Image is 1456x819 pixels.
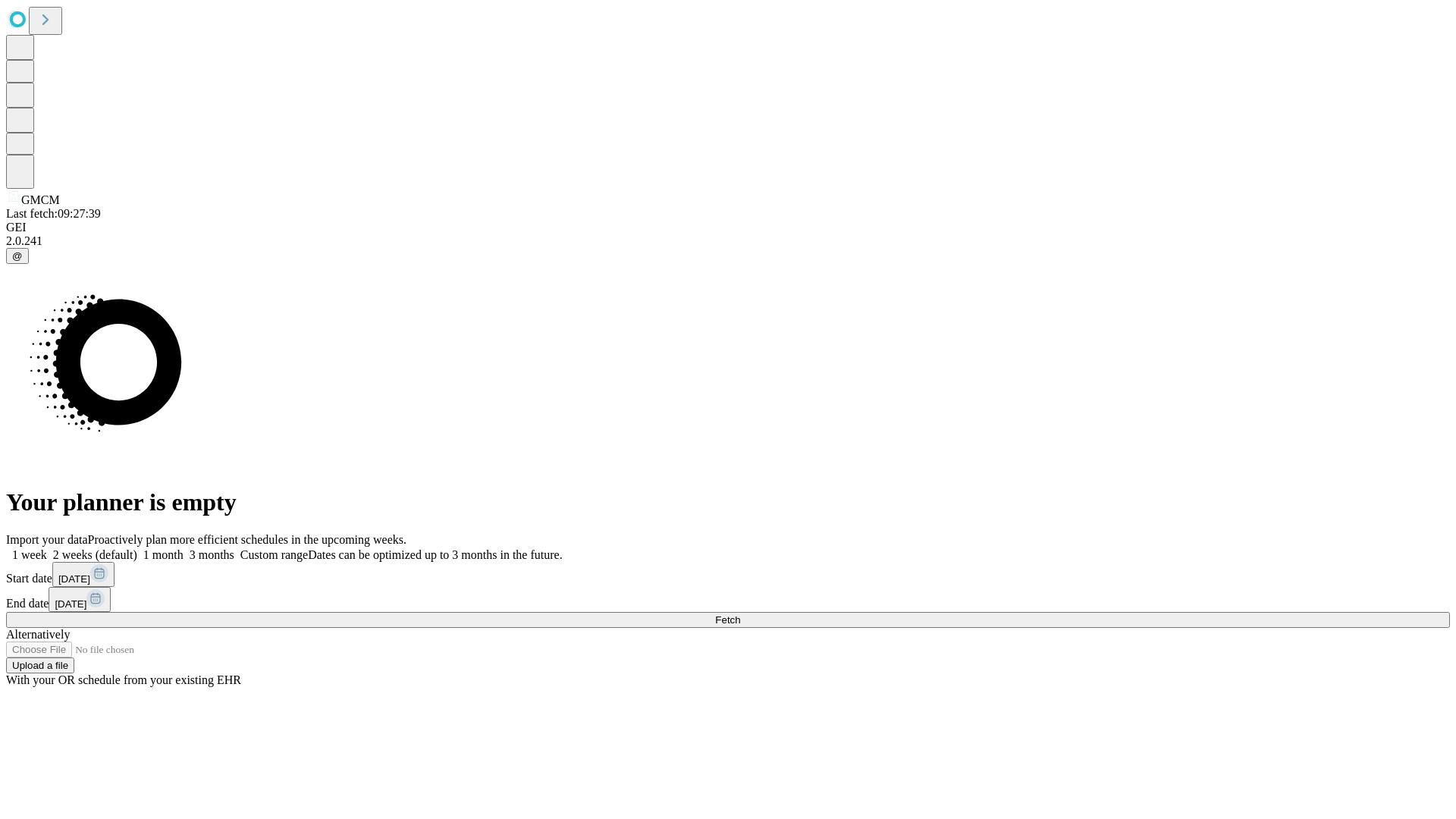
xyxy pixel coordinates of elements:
[55,598,86,610] span: [DATE]
[12,548,47,561] span: 1 week
[190,548,234,561] span: 3 months
[53,548,137,561] span: 2 weeks (default)
[6,657,74,673] button: Upload a file
[6,207,101,220] span: Last fetch: 09:27:39
[52,562,115,587] button: [DATE]
[21,193,60,206] span: GMCM
[6,587,1450,612] div: End date
[6,248,29,264] button: @
[6,673,241,686] span: With your OR schedule from your existing EHR
[6,221,1450,234] div: GEI
[12,250,23,262] span: @
[715,614,740,626] span: Fetch
[58,573,90,585] span: [DATE]
[88,533,406,546] span: Proactively plan more efficient schedules in the upcoming weeks.
[308,548,562,561] span: Dates can be optimized up to 3 months in the future.
[240,548,308,561] span: Custom range
[6,533,88,546] span: Import your data
[143,548,184,561] span: 1 month
[6,488,1450,516] h1: Your planner is empty
[6,562,1450,587] div: Start date
[49,587,111,612] button: [DATE]
[6,628,70,641] span: Alternatively
[6,612,1450,628] button: Fetch
[6,234,1450,248] div: 2.0.241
